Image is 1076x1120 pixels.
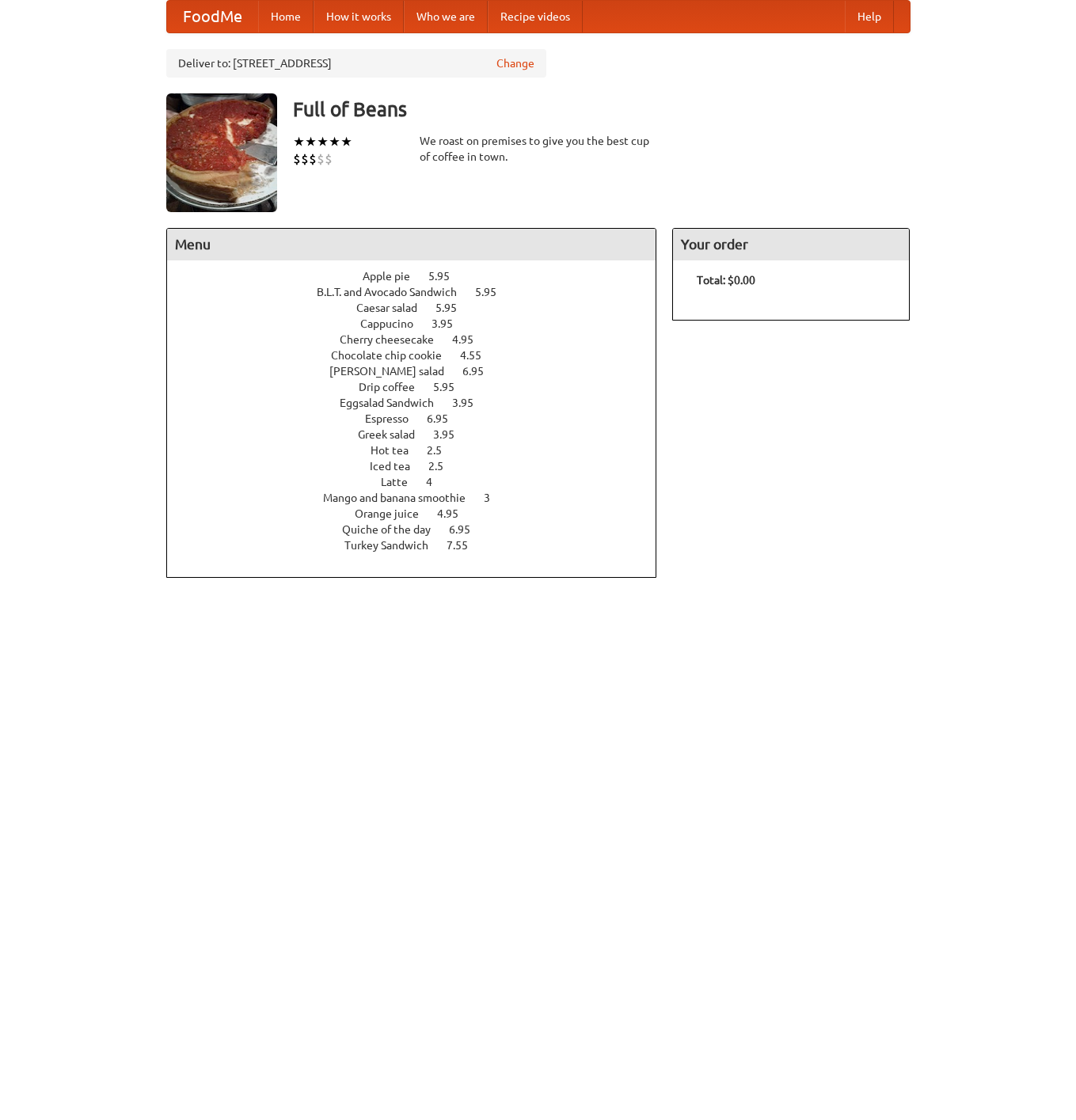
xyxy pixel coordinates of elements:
span: Eggsalad Sandwich [340,397,450,409]
span: Drip coffee [359,381,431,393]
span: Latte [381,476,424,488]
a: Hot tea 2.5 [371,444,471,457]
span: 7.55 [447,539,484,552]
span: 4 [426,476,448,488]
a: How it works [314,1,404,32]
li: ★ [317,133,329,150]
span: 6.95 [449,523,486,536]
span: [PERSON_NAME] salad [329,365,460,378]
li: $ [325,150,333,168]
a: B.L.T. and Avocado Sandwich 5.95 [317,286,526,298]
span: 5.95 [433,381,470,393]
h4: Menu [167,229,656,260]
a: Quiche of the day 6.95 [342,523,500,536]
span: Chocolate chip cookie [331,349,458,362]
h4: Your order [673,229,909,260]
div: Deliver to: [STREET_ADDRESS] [166,49,546,78]
a: Home [258,1,314,32]
span: B.L.T. and Avocado Sandwich [317,286,473,298]
li: ★ [340,133,352,150]
img: angular.jpg [166,93,277,212]
a: Chocolate chip cookie 4.55 [331,349,511,362]
li: ★ [293,133,305,150]
a: Drip coffee 5.95 [359,381,484,393]
span: 3.95 [432,317,469,330]
a: Latte 4 [381,476,462,488]
a: Change [496,55,534,71]
span: 5.95 [435,302,473,314]
span: Cherry cheesecake [340,333,450,346]
a: Recipe videos [488,1,583,32]
li: ★ [329,133,340,150]
a: Apple pie 5.95 [363,270,479,283]
span: 6.95 [462,365,500,378]
a: Greek salad 3.95 [358,428,484,441]
span: Orange juice [355,507,435,520]
a: Espresso 6.95 [365,412,477,425]
div: We roast on premises to give you the best cup of coffee in town. [420,133,657,165]
a: Who we are [404,1,488,32]
span: Apple pie [363,270,426,283]
a: Mango and banana smoothie 3 [323,492,519,504]
span: Iced tea [370,460,426,473]
b: Total: $0.00 [697,274,755,287]
span: 2.5 [427,444,458,457]
span: 4.55 [460,349,497,362]
span: Greek salad [358,428,431,441]
a: Eggsalad Sandwich 3.95 [340,397,503,409]
span: 4.95 [437,507,474,520]
span: 5.95 [428,270,466,283]
span: 2.5 [428,460,459,473]
span: 5.95 [475,286,512,298]
a: [PERSON_NAME] salad 6.95 [329,365,513,378]
a: Cappucino 3.95 [360,317,482,330]
span: Cappucino [360,317,429,330]
h3: Full of Beans [293,93,911,125]
a: Iced tea 2.5 [370,460,473,473]
li: $ [317,150,325,168]
a: FoodMe [167,1,258,32]
span: 6.95 [427,412,464,425]
span: 3.95 [433,428,470,441]
a: Help [845,1,894,32]
span: Turkey Sandwich [344,539,444,552]
span: Hot tea [371,444,424,457]
span: Espresso [365,412,424,425]
a: Turkey Sandwich 7.55 [344,539,497,552]
a: Caesar salad 5.95 [356,302,486,314]
span: Quiche of the day [342,523,447,536]
a: Orange juice 4.95 [355,507,488,520]
li: $ [309,150,317,168]
span: 3 [484,492,506,504]
span: 3.95 [452,397,489,409]
li: ★ [305,133,317,150]
span: Mango and banana smoothie [323,492,481,504]
li: $ [301,150,309,168]
li: $ [293,150,301,168]
a: Cherry cheesecake 4.95 [340,333,503,346]
span: Caesar salad [356,302,433,314]
span: 4.95 [452,333,489,346]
